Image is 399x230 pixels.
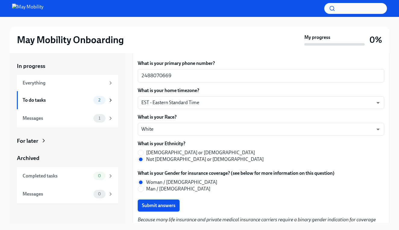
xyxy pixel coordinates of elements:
strong: My progress [304,34,330,41]
h2: May Mobility Onboarding [17,34,124,46]
span: 1 [95,116,104,120]
a: Everything [17,75,118,91]
a: Archived [17,154,118,162]
a: In progress [17,62,118,70]
label: What is your Gender for insurance coverage? (see below for more information on this question) [138,170,335,177]
label: What is your Ethnicity? [138,140,269,147]
div: Messages [23,191,91,197]
img: May Mobility [12,4,43,13]
span: Woman / [DEMOGRAPHIC_DATA] [146,179,217,186]
h3: 0% [369,34,382,45]
div: To do tasks [23,97,91,104]
a: Completed tasks0 [17,167,118,185]
label: What is your Race? [138,114,384,120]
a: For later [17,137,118,145]
span: 0 [94,192,105,196]
span: Not [DEMOGRAPHIC_DATA] or [DEMOGRAPHIC_DATA] [146,156,264,163]
div: White [138,123,384,136]
div: Completed tasks [23,173,91,179]
span: [DEMOGRAPHIC_DATA] or [DEMOGRAPHIC_DATA] [146,149,255,156]
div: For later [17,137,38,145]
span: 0 [94,174,105,178]
label: What is your primary phone number? [138,60,384,67]
span: 2 [95,98,104,102]
div: Messages [23,115,91,122]
a: Messages1 [17,109,118,127]
span: Submit answers [142,203,175,209]
div: EST - Eastern Standard Time [138,96,384,109]
a: To do tasks2 [17,91,118,109]
a: Messages0 [17,185,118,203]
textarea: 2488070669 [141,72,381,79]
div: Everything [23,80,105,86]
button: Submit answers [138,200,180,212]
span: Man / [DEMOGRAPHIC_DATA] [146,186,210,192]
label: What is your home timezone? [138,87,384,94]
